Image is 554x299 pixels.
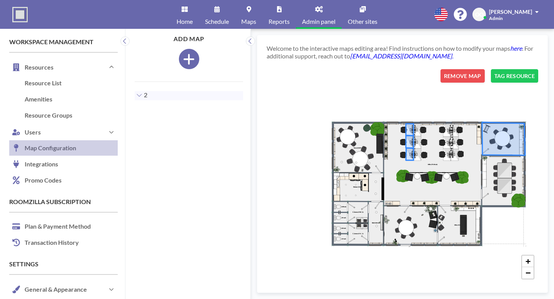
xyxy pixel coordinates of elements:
[9,156,62,172] h4: Integrations
[25,63,53,71] h4: Resources
[9,198,118,206] h4: Roomzilla Subscription
[9,91,118,108] a: Amenities
[9,173,65,188] h4: Promo Codes
[9,108,76,123] h4: Resource Groups
[441,69,485,83] button: REMOVE MAP
[25,286,87,293] h4: General & Appearance
[9,219,95,234] h4: Plan & Payment Method
[205,18,229,25] span: Schedule
[9,91,56,107] h4: Amenities
[9,235,118,251] a: Transaction History
[302,18,335,25] span: Admin panel
[475,11,484,18] span: OO
[9,75,118,91] a: Resource List
[25,128,41,136] h4: Users
[144,91,147,99] span: 2
[9,140,118,156] a: Map Configuration
[9,173,118,189] a: Promo Codes
[9,260,118,268] h4: Settings
[9,75,65,91] h4: Resource List
[267,45,538,60] p: Welcome to the interactive maps editing area! Find instructions on how to modify your maps . For ...
[9,219,118,235] a: Plan & Payment Method
[9,235,83,250] h4: Transaction History
[491,69,538,83] button: TAG RESOURCE
[526,256,531,266] span: +
[135,35,243,43] h4: ADD MAP
[489,8,532,15] span: [PERSON_NAME]
[348,18,377,25] span: Other sites
[489,15,503,21] span: Admin
[9,124,118,140] button: Users
[510,45,522,52] a: here
[12,7,28,22] img: organization-logo
[522,256,534,267] a: Zoom in
[9,38,118,46] h4: Workspace Management
[350,52,453,60] a: [EMAIL_ADDRESS][DOMAIN_NAME].
[177,18,193,25] span: Home
[9,281,118,297] button: General & Appearance
[9,108,118,124] a: Resource Groups
[9,156,118,173] a: Integrations
[522,267,534,279] a: Zoom out
[241,18,256,25] span: Maps
[526,268,531,277] span: −
[9,59,118,75] button: Resources
[269,18,290,25] span: Reports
